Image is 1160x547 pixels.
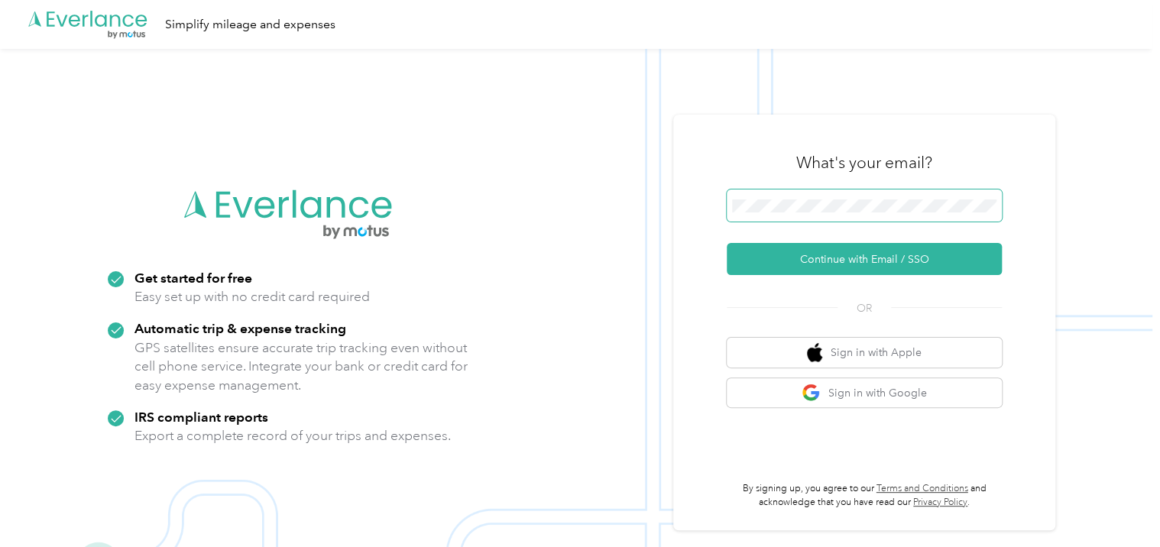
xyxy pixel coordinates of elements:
[727,338,1002,367] button: apple logoSign in with Apple
[727,482,1002,509] p: By signing up, you agree to our and acknowledge that you have read our .
[134,338,468,395] p: GPS satellites ensure accurate trip tracking even without cell phone service. Integrate your bank...
[727,243,1002,275] button: Continue with Email / SSO
[134,320,346,336] strong: Automatic trip & expense tracking
[134,270,252,286] strong: Get started for free
[913,497,967,508] a: Privacy Policy
[838,300,891,316] span: OR
[876,483,968,494] a: Terms and Conditions
[727,378,1002,408] button: google logoSign in with Google
[165,15,335,34] div: Simplify mileage and expenses
[134,409,268,425] strong: IRS compliant reports
[802,384,821,403] img: google logo
[796,152,932,173] h3: What's your email?
[134,426,451,445] p: Export a complete record of your trips and expenses.
[134,287,370,306] p: Easy set up with no credit card required
[807,343,822,362] img: apple logo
